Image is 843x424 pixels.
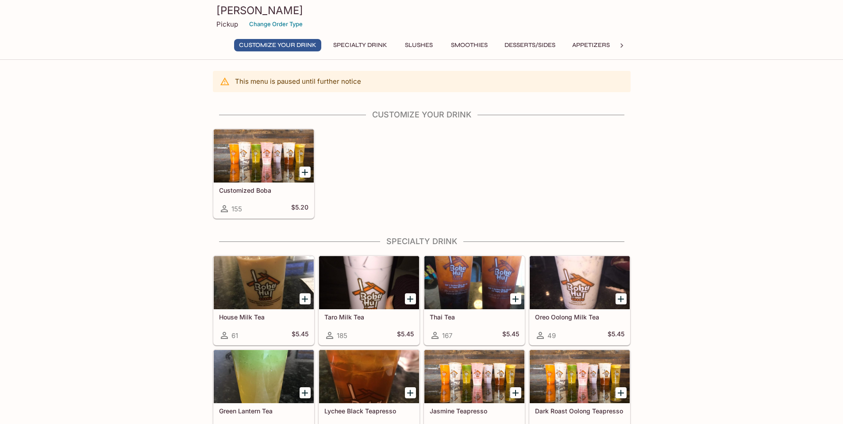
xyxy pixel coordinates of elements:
button: Add House Milk Tea [300,293,311,304]
button: Add Taro Milk Tea [405,293,416,304]
a: House Milk Tea61$5.45 [213,256,314,345]
div: Taro Milk Tea [319,256,419,309]
h3: [PERSON_NAME] [216,4,627,17]
button: Add Dark Roast Oolong Teapresso [616,387,627,398]
h5: Dark Roast Oolong Teapresso [535,407,624,415]
h5: $5.45 [608,330,624,341]
h4: Customize Your Drink [213,110,631,120]
div: Oreo Oolong Milk Tea [530,256,630,309]
h5: $5.45 [502,330,519,341]
button: Slushes [399,39,439,51]
button: Smoothies [446,39,493,51]
button: Add Green Lantern Tea [300,387,311,398]
button: Add Jasmine Teapresso [510,387,521,398]
a: Oreo Oolong Milk Tea49$5.45 [529,256,630,345]
a: Thai Tea167$5.45 [424,256,525,345]
button: Add Lychee Black Teapresso [405,387,416,398]
span: 185 [337,331,347,340]
h5: $5.45 [397,330,414,341]
button: Add Thai Tea [510,293,521,304]
p: Pickup [216,20,238,28]
span: 49 [547,331,556,340]
button: Customize Your Drink [234,39,321,51]
button: Add Customized Boba [300,167,311,178]
h5: $5.20 [291,203,308,214]
div: Customized Boba [214,129,314,183]
div: Jasmine Teapresso [424,350,524,403]
p: This menu is paused until further notice [235,77,361,86]
span: 155 [231,205,242,213]
button: Appetizers [567,39,615,51]
h5: Customized Boba [219,187,308,194]
button: Specialty Drink [328,39,392,51]
h5: House Milk Tea [219,313,308,321]
h5: $5.45 [292,330,308,341]
button: Change Order Type [245,17,307,31]
div: Green Lantern Tea [214,350,314,403]
span: 167 [442,331,452,340]
h5: Green Lantern Tea [219,407,308,415]
h5: Jasmine Teapresso [430,407,519,415]
h5: Oreo Oolong Milk Tea [535,313,624,321]
span: 61 [231,331,238,340]
div: Lychee Black Teapresso [319,350,419,403]
div: House Milk Tea [214,256,314,309]
h5: Lychee Black Teapresso [324,407,414,415]
button: Desserts/Sides [500,39,560,51]
a: Customized Boba155$5.20 [213,129,314,218]
h5: Thai Tea [430,313,519,321]
div: Dark Roast Oolong Teapresso [530,350,630,403]
a: Taro Milk Tea185$5.45 [319,256,420,345]
h4: Specialty Drink [213,237,631,246]
div: Thai Tea [424,256,524,309]
button: Add Oreo Oolong Milk Tea [616,293,627,304]
h5: Taro Milk Tea [324,313,414,321]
